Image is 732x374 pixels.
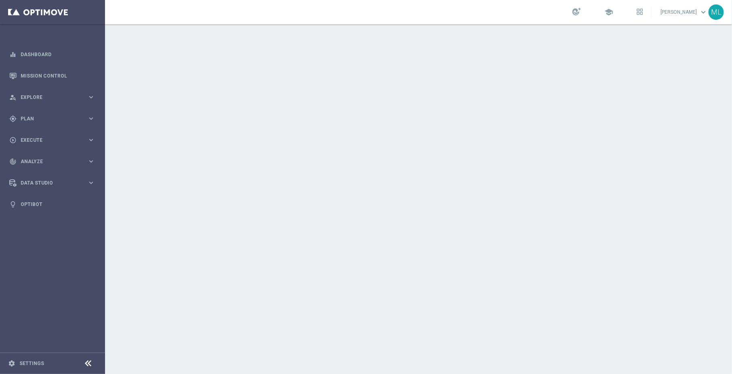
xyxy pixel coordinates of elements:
[9,94,87,101] div: Explore
[9,44,95,65] div: Dashboard
[87,115,95,122] i: keyboard_arrow_right
[9,137,87,144] div: Execute
[660,6,709,18] a: [PERSON_NAME]keyboard_arrow_down
[9,51,17,58] i: equalizer
[9,65,95,86] div: Mission Control
[9,158,17,165] i: track_changes
[87,136,95,144] i: keyboard_arrow_right
[9,51,95,58] button: equalizer Dashboard
[87,179,95,187] i: keyboard_arrow_right
[21,193,95,215] a: Optibot
[21,95,87,100] span: Explore
[9,94,95,101] button: person_search Explore keyboard_arrow_right
[9,94,17,101] i: person_search
[604,8,613,17] span: school
[19,361,44,366] a: Settings
[21,181,87,185] span: Data Studio
[21,44,95,65] a: Dashboard
[9,158,87,165] div: Analyze
[9,115,87,122] div: Plan
[709,4,724,20] div: ML
[87,93,95,101] i: keyboard_arrow_right
[21,116,87,121] span: Plan
[21,65,95,86] a: Mission Control
[9,180,95,186] button: Data Studio keyboard_arrow_right
[9,115,17,122] i: gps_fixed
[9,179,87,187] div: Data Studio
[21,138,87,143] span: Execute
[9,116,95,122] button: gps_fixed Plan keyboard_arrow_right
[87,158,95,165] i: keyboard_arrow_right
[9,137,95,143] button: play_circle_outline Execute keyboard_arrow_right
[9,193,95,215] div: Optibot
[9,201,17,208] i: lightbulb
[9,158,95,165] button: track_changes Analyze keyboard_arrow_right
[9,73,95,79] button: Mission Control
[9,137,17,144] i: play_circle_outline
[699,8,708,17] span: keyboard_arrow_down
[21,159,87,164] span: Analyze
[8,360,15,367] i: settings
[9,201,95,208] button: lightbulb Optibot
